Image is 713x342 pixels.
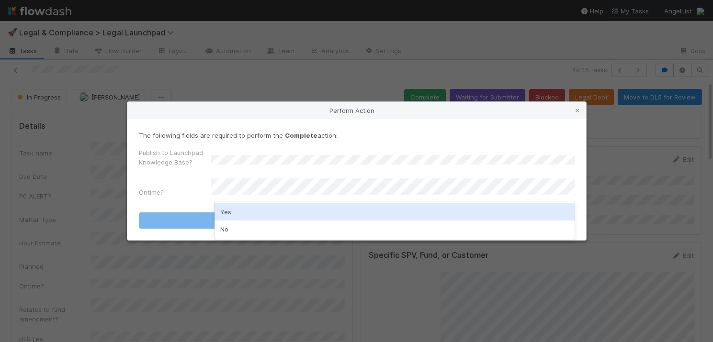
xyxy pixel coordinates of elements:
[215,203,575,221] div: Yes
[139,188,164,197] label: Ontime?
[215,221,575,238] div: No
[139,131,575,140] p: The following fields are required to perform the action:
[139,148,211,167] label: Publish to Launchpad Knowledge Base?
[285,132,317,139] strong: Complete
[127,102,586,119] div: Perform Action
[139,212,575,229] button: Complete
